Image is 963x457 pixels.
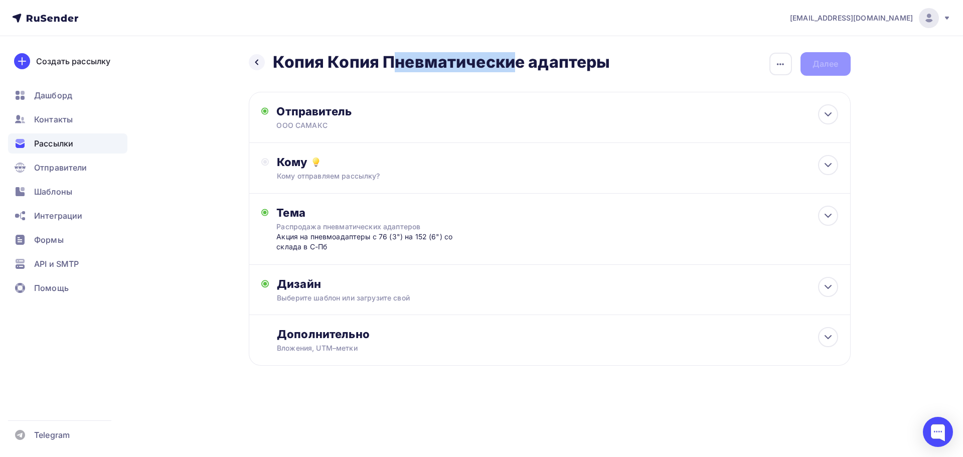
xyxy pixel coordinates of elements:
div: Тема [276,206,474,220]
a: Рассылки [8,133,127,154]
a: Дашборд [8,85,127,105]
a: Шаблоны [8,182,127,202]
a: Формы [8,230,127,250]
div: Вложения, UTM–метки [277,343,782,353]
span: Формы [34,234,64,246]
div: Отправитель [276,104,494,118]
div: Кому отправляем рассылку? [277,171,782,181]
a: Контакты [8,109,127,129]
span: Шаблоны [34,186,72,198]
span: Рассылки [34,137,73,149]
h2: Копия Копия Пневматические адаптеры [273,52,610,72]
span: API и SMTP [34,258,79,270]
div: Дизайн [277,277,838,291]
div: ООО САМАКС [276,120,472,130]
span: Отправители [34,162,87,174]
span: Дашборд [34,89,72,101]
a: Отправители [8,158,127,178]
span: Telegram [34,429,70,441]
div: Распродажа пневматических адаптеров [276,222,455,232]
div: Создать рассылку [36,55,110,67]
span: Контакты [34,113,73,125]
span: Интеграции [34,210,82,222]
div: Дополнительно [277,327,838,341]
a: [EMAIL_ADDRESS][DOMAIN_NAME] [790,8,951,28]
div: Кому [277,155,838,169]
div: Акция на пневмоадаптеры с 76 (3") на 152 (6") со склада в С-Пб [276,232,474,252]
span: [EMAIL_ADDRESS][DOMAIN_NAME] [790,13,913,23]
span: Помощь [34,282,69,294]
div: Выберите шаблон или загрузите свой [277,293,782,303]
